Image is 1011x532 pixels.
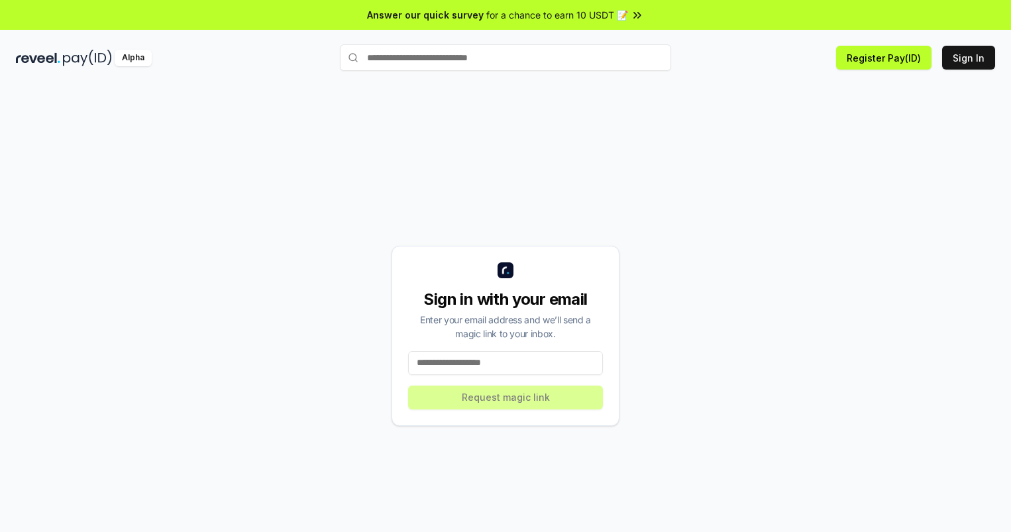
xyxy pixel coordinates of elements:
div: Alpha [115,50,152,66]
div: Sign in with your email [408,289,603,310]
img: logo_small [498,262,513,278]
button: Register Pay(ID) [836,46,931,70]
img: pay_id [63,50,112,66]
span: for a chance to earn 10 USDT 📝 [486,8,628,22]
img: reveel_dark [16,50,60,66]
button: Sign In [942,46,995,70]
div: Enter your email address and we’ll send a magic link to your inbox. [408,313,603,341]
span: Answer our quick survey [367,8,484,22]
